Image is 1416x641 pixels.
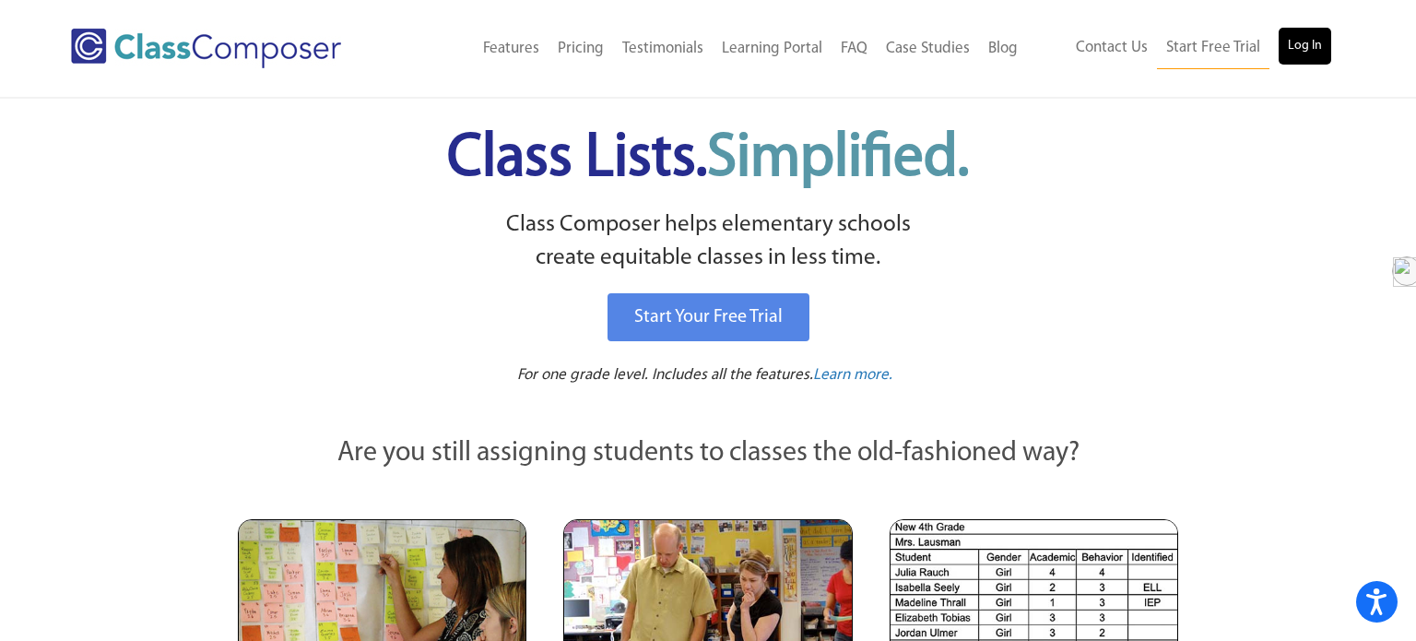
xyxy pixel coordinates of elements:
a: Learn more. [813,364,892,387]
img: Class Composer [71,29,341,68]
nav: Header Menu [1027,28,1332,69]
a: Start Your Free Trial [608,293,809,341]
p: Are you still assigning students to classes the old-fashioned way? [238,433,1178,474]
span: For one grade level. Includes all the features. [517,367,813,383]
a: FAQ [832,29,877,69]
a: Case Studies [877,29,979,69]
a: Testimonials [613,29,713,69]
a: Contact Us [1067,28,1157,68]
span: Start Your Free Trial [634,308,783,326]
a: Features [474,29,549,69]
a: Log In [1279,28,1331,65]
span: Class Lists. [447,129,969,189]
a: Learning Portal [713,29,832,69]
span: Learn more. [813,367,892,383]
a: Pricing [549,29,613,69]
a: Blog [979,29,1027,69]
a: Start Free Trial [1157,28,1269,69]
nav: Header Menu [403,29,1026,69]
span: Simplified. [707,129,969,189]
p: Class Composer helps elementary schools create equitable classes in less time. [235,208,1181,276]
